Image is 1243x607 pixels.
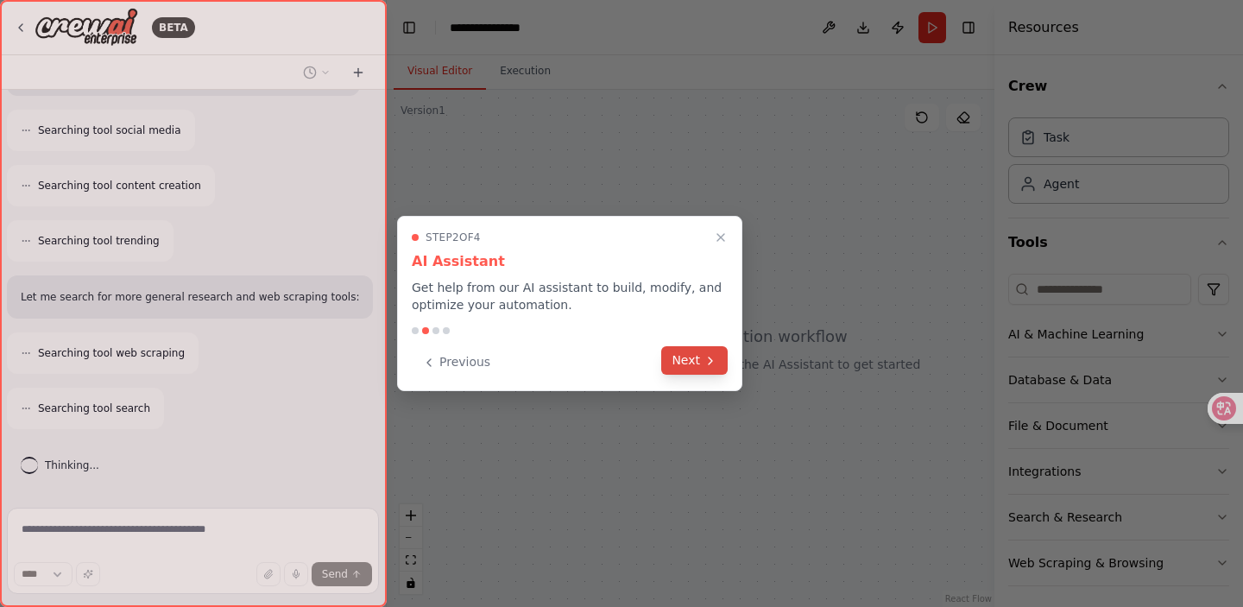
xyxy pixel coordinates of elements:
[412,348,501,376] button: Previous
[412,279,728,313] p: Get help from our AI assistant to build, modify, and optimize your automation.
[426,231,481,244] span: Step 2 of 4
[412,251,728,272] h3: AI Assistant
[661,346,728,375] button: Next
[710,227,731,248] button: Close walkthrough
[397,16,421,40] button: Hide left sidebar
